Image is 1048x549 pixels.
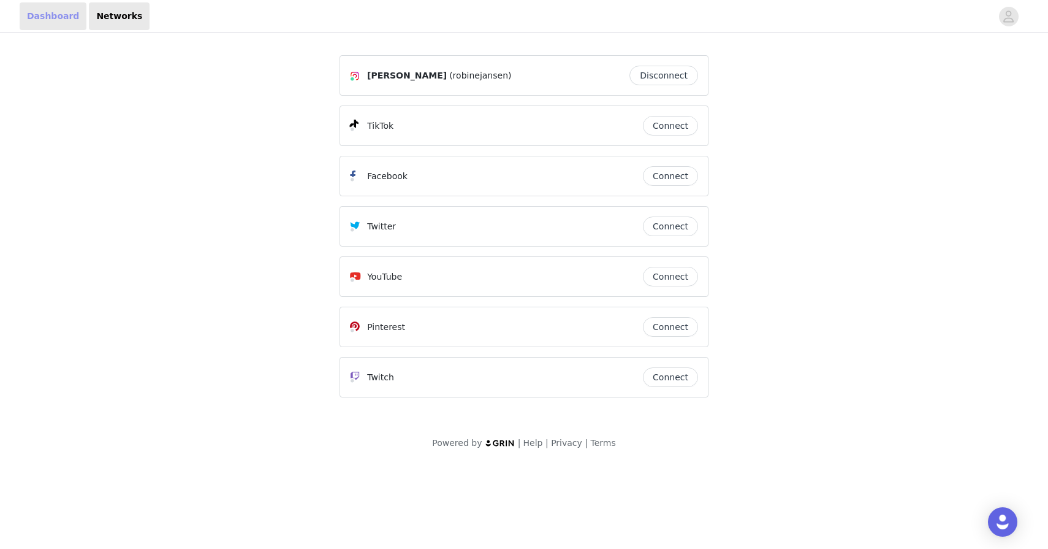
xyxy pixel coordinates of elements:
[367,69,447,82] span: [PERSON_NAME]
[643,267,698,286] button: Connect
[367,271,402,283] p: YouTube
[629,66,698,85] button: Disconnect
[367,321,405,334] p: Pinterest
[89,2,150,30] a: Networks
[1003,7,1014,26] div: avatar
[643,116,698,136] button: Connect
[523,438,543,448] a: Help
[551,438,582,448] a: Privacy
[367,120,393,132] p: TikTok
[367,170,408,183] p: Facebook
[643,367,698,387] button: Connect
[20,2,86,30] a: Dashboard
[585,438,588,448] span: |
[643,166,698,186] button: Connect
[590,438,615,448] a: Terms
[485,439,515,447] img: logo
[643,317,698,337] button: Connect
[545,438,549,448] span: |
[367,371,394,384] p: Twitch
[449,69,511,82] span: (robinejansen)
[988,507,1017,537] div: Open Intercom Messenger
[518,438,521,448] span: |
[350,71,360,81] img: Instagram Icon
[643,217,698,236] button: Connect
[432,438,482,448] span: Powered by
[367,220,396,233] p: Twitter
